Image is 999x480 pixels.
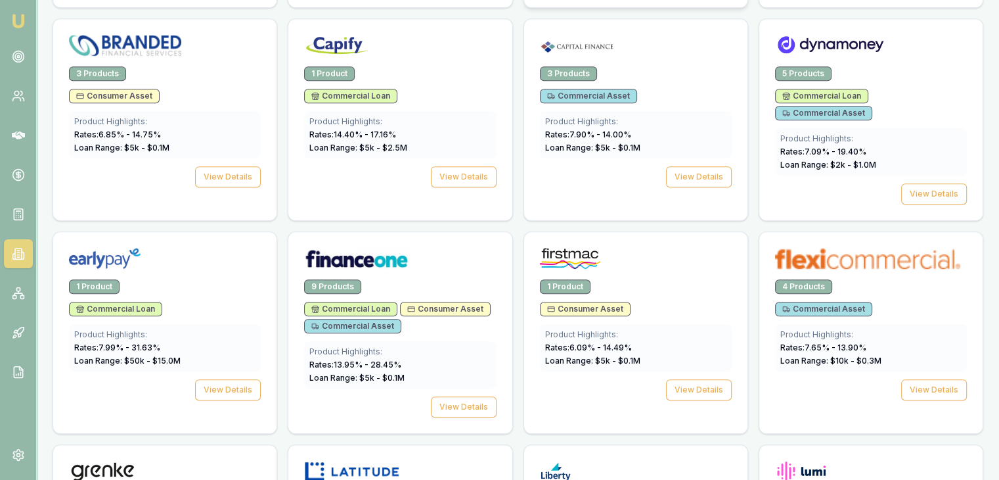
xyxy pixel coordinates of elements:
[53,231,277,434] a: Earlypay logo1 ProductCommercial LoanProduct Highlights:Rates:7.99% - 31.63%Loan Range: $50k - $1...
[304,66,355,81] div: 1 Product
[780,160,876,170] span: Loan Range: $ 2 k - $ 1.0 M
[304,279,361,294] div: 9 Products
[74,143,169,153] span: Loan Range: $ 5 k - $ 0.1 M
[547,91,630,101] span: Commercial Asset
[782,304,865,314] span: Commercial Asset
[540,35,615,56] img: Capital Finance logo
[547,304,623,314] span: Consumer Asset
[309,116,491,127] div: Product Highlights:
[545,130,631,139] span: Rates: 7.90 % - 14.00 %
[523,231,748,434] a: Firstmac logo1 ProductConsumer AssetProduct Highlights:Rates:6.09% - 14.49%Loan Range: $5k - $0.1...
[304,35,370,56] img: Capify logo
[74,356,181,366] span: Loan Range: $ 50 k - $ 15.0 M
[407,304,483,314] span: Consumer Asset
[780,133,962,144] div: Product Highlights:
[74,343,160,352] span: Rates: 7.99 % - 31.63 %
[195,166,261,187] button: View Details
[309,130,396,139] span: Rates: 14.40 % - 17.16 %
[431,396,497,418] button: View Details
[74,116,255,127] div: Product Highlights:
[309,360,401,370] span: Rates: 13.95 % - 28.45 %
[780,343,866,352] span: Rates: 7.65 % - 13.90 %
[782,108,865,118] span: Commercial Asset
[901,379,967,400] button: View Details
[545,343,632,352] span: Rates: 6.09 % - 14.49 %
[775,279,832,294] div: 4 Products
[780,147,866,156] span: Rates: 7.09 % - 19.40 %
[76,304,155,314] span: Commercial Loan
[304,248,409,269] img: Finance One logo
[775,35,885,56] img: Dynamoney logo
[69,279,120,294] div: 1 Product
[311,304,390,314] span: Commercial Loan
[540,279,590,294] div: 1 Product
[69,35,181,56] img: Branded Financial Services logo
[309,143,407,153] span: Loan Range: $ 5 k - $ 2.5 M
[288,18,512,221] a: Capify logo1 ProductCommercial LoanProduct Highlights:Rates:14.40% - 17.16%Loan Range: $5k - $2.5...
[545,143,640,153] span: Loan Range: $ 5 k - $ 0.1 M
[523,18,748,221] a: Capital Finance logo3 ProductsCommercial AssetProduct Highlights:Rates:7.90% - 14.00%Loan Range: ...
[901,183,967,204] button: View Details
[309,373,405,383] span: Loan Range: $ 5 k - $ 0.1 M
[759,231,983,434] a: flexicommercial logo4 ProductsCommercial AssetProduct Highlights:Rates:7.65% - 13.90%Loan Range: ...
[666,166,732,187] button: View Details
[309,347,491,357] div: Product Highlights:
[195,379,261,400] button: View Details
[759,18,983,221] a: Dynamoney logo5 ProductsCommercial LoanCommercial AssetProduct Highlights:Rates:7.09% - 19.40%Loa...
[545,329,726,340] div: Product Highlights:
[74,329,255,340] div: Product Highlights:
[69,248,141,269] img: Earlypay logo
[775,248,960,269] img: flexicommercial logo
[780,329,962,340] div: Product Highlights:
[11,13,26,29] img: emu-icon-u.png
[545,116,726,127] div: Product Highlights:
[288,231,512,434] a: Finance One logo9 ProductsCommercial LoanConsumer AssetCommercial AssetProduct Highlights:Rates:1...
[53,18,277,221] a: Branded Financial Services logo3 ProductsConsumer AssetProduct Highlights:Rates:6.85% - 14.75%Loa...
[311,91,390,101] span: Commercial Loan
[540,66,597,81] div: 3 Products
[311,321,394,331] span: Commercial Asset
[666,379,732,400] button: View Details
[775,66,832,81] div: 5 Products
[545,356,640,366] span: Loan Range: $ 5 k - $ 0.1 M
[431,166,497,187] button: View Details
[69,66,126,81] div: 3 Products
[76,91,152,101] span: Consumer Asset
[780,356,881,366] span: Loan Range: $ 10 k - $ 0.3 M
[782,91,861,101] span: Commercial Loan
[74,130,161,139] span: Rates: 6.85 % - 14.75 %
[540,248,600,269] img: Firstmac logo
